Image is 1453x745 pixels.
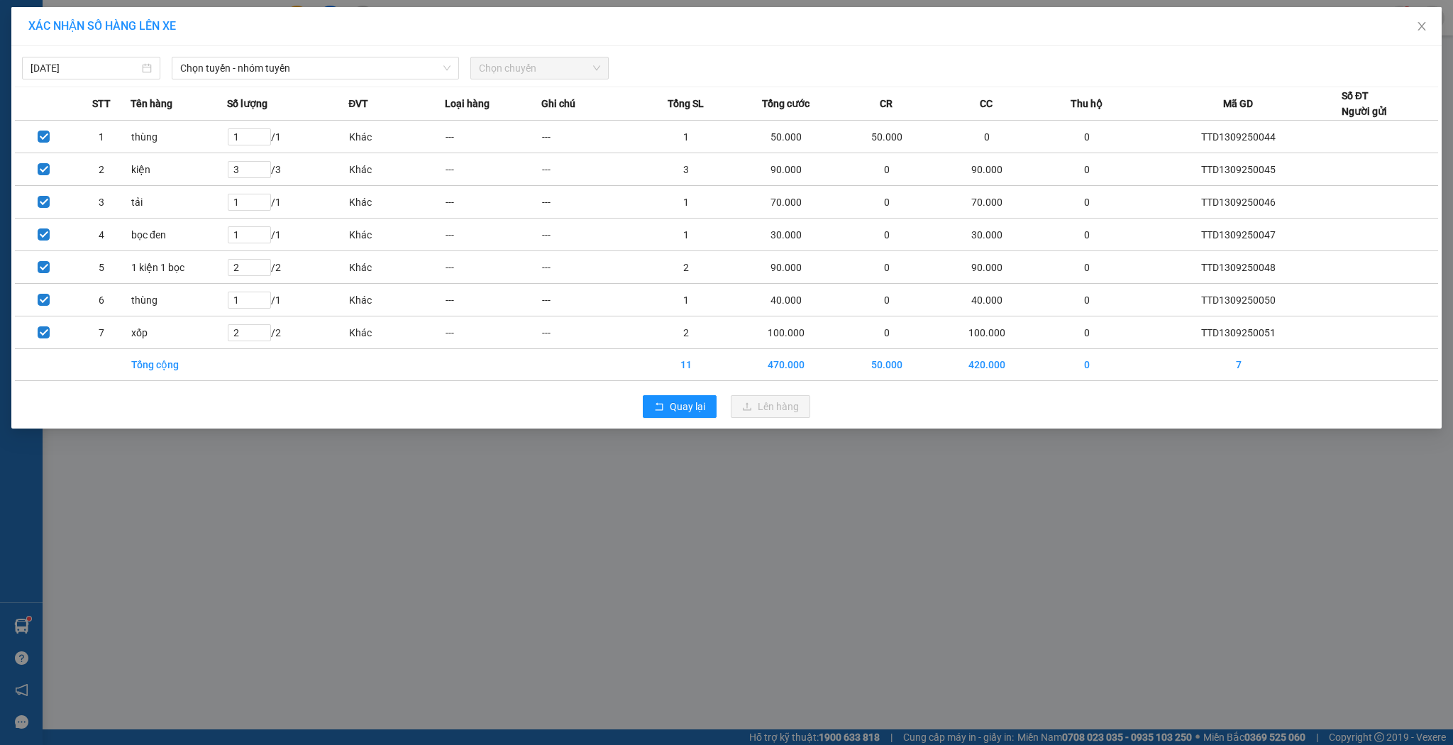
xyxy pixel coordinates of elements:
[638,316,734,349] td: 2
[541,153,638,186] td: ---
[445,219,541,251] td: ---
[1135,153,1342,186] td: TTD1309250045
[935,316,1039,349] td: 100.000
[445,153,541,186] td: ---
[541,121,638,153] td: ---
[762,96,810,111] span: Tổng cước
[1135,251,1342,284] td: TTD1309250048
[734,284,839,316] td: 40.000
[734,251,839,284] td: 90.000
[348,251,445,284] td: Khác
[131,284,227,316] td: thùng
[73,251,131,284] td: 5
[131,316,227,349] td: xốp
[227,219,348,251] td: / 1
[935,251,1039,284] td: 90.000
[1039,284,1135,316] td: 0
[73,219,131,251] td: 4
[638,121,734,153] td: 1
[654,402,664,413] span: rollback
[541,284,638,316] td: ---
[643,395,717,418] button: rollbackQuay lại
[638,284,734,316] td: 1
[1223,96,1253,111] span: Mã GD
[935,219,1039,251] td: 30.000
[935,153,1039,186] td: 90.000
[668,96,704,111] span: Tổng SL
[227,121,348,153] td: / 1
[445,251,541,284] td: ---
[227,186,348,219] td: / 1
[227,153,348,186] td: / 3
[227,251,348,284] td: / 2
[638,251,734,284] td: 2
[180,57,451,79] span: Chọn tuyến - nhóm tuyến
[638,219,734,251] td: 1
[839,153,935,186] td: 0
[131,121,227,153] td: thùng
[227,96,267,111] span: Số lượng
[92,96,111,111] span: STT
[479,57,600,79] span: Chọn chuyến
[31,60,139,76] input: 13/09/2025
[28,19,176,33] span: XÁC NHẬN SỐ HÀNG LÊN XE
[73,153,131,186] td: 2
[348,284,445,316] td: Khác
[734,219,839,251] td: 30.000
[131,153,227,186] td: kiện
[935,349,1039,381] td: 420.000
[131,96,172,111] span: Tên hàng
[935,121,1039,153] td: 0
[734,349,839,381] td: 470.000
[839,186,935,219] td: 0
[839,219,935,251] td: 0
[734,121,839,153] td: 50.000
[445,186,541,219] td: ---
[443,64,451,72] span: down
[1416,21,1427,32] span: close
[541,96,575,111] span: Ghi chú
[935,186,1039,219] td: 70.000
[348,186,445,219] td: Khác
[1039,251,1135,284] td: 0
[638,349,734,381] td: 11
[227,316,348,349] td: / 2
[880,96,893,111] span: CR
[839,284,935,316] td: 0
[1135,284,1342,316] td: TTD1309250050
[638,186,734,219] td: 1
[541,186,638,219] td: ---
[541,219,638,251] td: ---
[1039,349,1135,381] td: 0
[348,96,368,111] span: ĐVT
[1039,219,1135,251] td: 0
[541,316,638,349] td: ---
[73,316,131,349] td: 7
[839,121,935,153] td: 50.000
[734,153,839,186] td: 90.000
[73,186,131,219] td: 3
[734,186,839,219] td: 70.000
[638,153,734,186] td: 3
[131,251,227,284] td: 1 kiện 1 bọc
[348,316,445,349] td: Khác
[1402,7,1442,47] button: Close
[1135,186,1342,219] td: TTD1309250046
[935,284,1039,316] td: 40.000
[445,316,541,349] td: ---
[227,284,348,316] td: / 1
[348,219,445,251] td: Khác
[445,96,490,111] span: Loại hàng
[839,316,935,349] td: 0
[1039,316,1135,349] td: 0
[1039,153,1135,186] td: 0
[1039,186,1135,219] td: 0
[1135,316,1342,349] td: TTD1309250051
[73,121,131,153] td: 1
[1135,349,1342,381] td: 7
[731,395,810,418] button: uploadLên hàng
[980,96,993,111] span: CC
[1135,219,1342,251] td: TTD1309250047
[670,399,705,414] span: Quay lại
[1039,121,1135,153] td: 0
